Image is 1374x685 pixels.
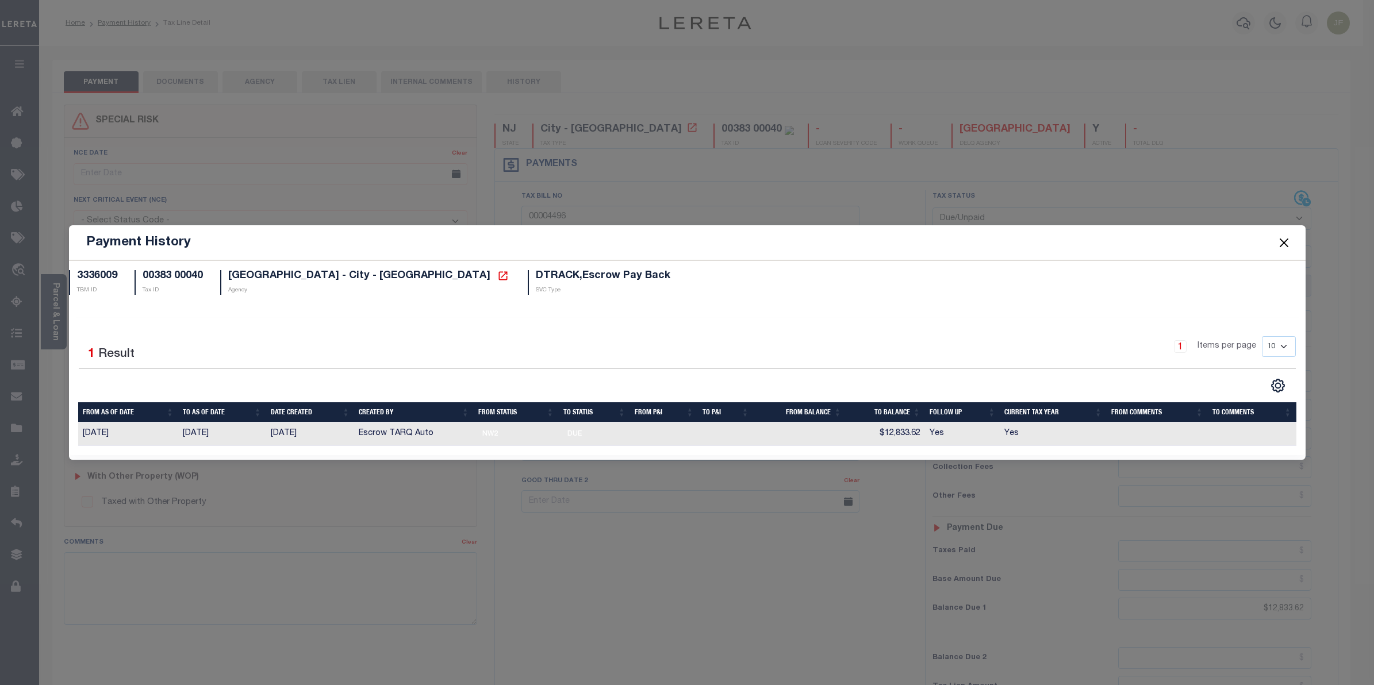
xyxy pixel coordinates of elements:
[78,422,179,446] td: [DATE]
[228,271,490,281] span: [GEOGRAPHIC_DATA] - City - [GEOGRAPHIC_DATA]
[98,345,135,364] label: Result
[1276,235,1291,250] button: Close
[536,286,670,295] p: SVC Type
[77,270,117,283] h5: 3336009
[143,286,203,295] p: Tax ID
[1000,402,1107,422] th: Current Tax Year: activate to sort column ascending
[925,402,1000,422] th: Follow Up: activate to sort column ascending
[563,427,586,441] span: DUE
[536,270,670,283] h5: DTRACK,Escrow Pay Back
[1107,402,1208,422] th: From Comments: activate to sort column ascending
[77,286,117,295] p: TBM ID
[143,270,203,283] h5: 00383 00040
[228,286,511,295] p: Agency
[698,402,753,422] th: To P&I: activate to sort column ascending
[266,402,355,422] th: Date Created: activate to sort column ascending
[846,402,925,422] th: To Balance: activate to sort column ascending
[354,402,474,422] th: Created By: activate to sort column ascending
[354,422,474,446] td: Escrow TARQ Auto
[86,234,191,251] h5: Payment History
[754,402,846,422] th: From Balance: activate to sort column ascending
[1198,340,1256,353] span: Items per page
[1000,422,1107,446] td: Yes
[178,422,266,446] td: [DATE]
[478,427,501,441] span: NW2
[474,402,559,422] th: From Status: activate to sort column ascending
[78,402,179,422] th: From As of Date: activate to sort column ascending
[630,402,698,422] th: From P&I: activate to sort column ascending
[266,422,355,446] td: [DATE]
[925,422,1000,446] td: Yes
[178,402,266,422] th: To As of Date: activate to sort column ascending
[846,422,925,446] td: $12,833.62
[559,402,630,422] th: To Status: activate to sort column ascending
[88,348,95,360] span: 1
[1174,340,1187,353] a: 1
[1208,402,1296,422] th: To Comments: activate to sort column ascending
